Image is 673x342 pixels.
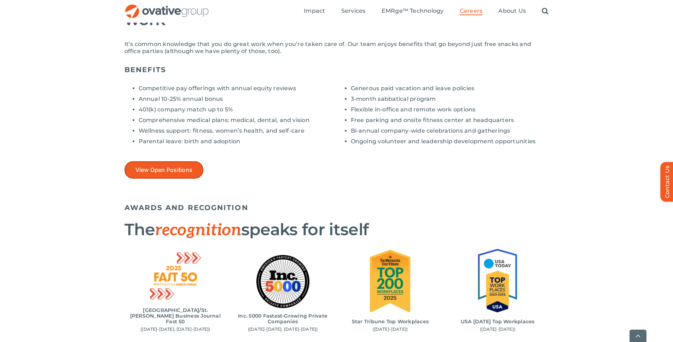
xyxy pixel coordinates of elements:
li: Comprehensive medical plans: medical, dental, and vision [139,117,337,124]
h6: Inc. 5000 Fastest-Growing Private Companies [233,313,332,324]
li: Wellness support: fitness, women’s health, and self-care [139,127,337,134]
span: recognition [155,220,241,240]
li: Parental leave: birth and adoption [139,138,337,145]
li: Flexible in-office and remote work options [351,106,549,113]
h2: The speaks for itself [124,221,549,239]
a: View Open Positions [124,161,204,179]
a: Services [341,7,366,15]
p: It’s common knowledge that you do great work when you’re taken care of. Our team enjoys benefits ... [124,41,549,55]
div: 3 / 4 [339,248,441,332]
p: ([DATE]-[DATE], [DATE]-[DATE]) [233,326,332,332]
h6: Star Tribune Top Workplaces [341,319,440,324]
a: EMRge™ Technology [382,7,444,15]
p: ([DATE]-[DATE], [DATE]-[DATE]) [126,326,225,332]
li: Free parking and onsite fitness center at headquarters [351,117,549,124]
div: 2 / 4 [232,255,334,332]
p: ([DATE]-[DATE]) [448,326,547,332]
h6: [GEOGRAPHIC_DATA]/St. [PERSON_NAME] Business Journal Fast 50 [126,307,225,324]
li: Annual 10-25% annual bonus [139,95,337,103]
p: ([DATE]-[DATE]) [341,326,440,332]
h5: AWARDS AND RECOGNITION [124,203,549,212]
div: 4 / 4 [447,248,549,332]
li: 401(k) company match up to 5% [139,106,337,113]
li: Generous paid vacation and leave policies [351,85,549,92]
a: Impact [304,7,325,15]
h5: BENEFITS [124,65,549,74]
a: Careers [460,7,483,15]
li: Competitive pay offerings with annual equity reviews [139,85,337,92]
a: OG_Full_horizontal_RGB [124,4,209,10]
li: Bi-annual company-wide celebrations and gatherings [351,127,549,134]
a: Search [542,7,549,15]
li: Ongoing volunteer and leadership development opportunities [351,138,549,145]
span: View Open Positions [135,167,193,173]
a: About Us [498,7,526,15]
li: 3-month sabbatical program [351,95,549,103]
div: 1 / 4 [124,249,227,332]
h6: USA [DATE] Top Workplaces [448,319,547,324]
